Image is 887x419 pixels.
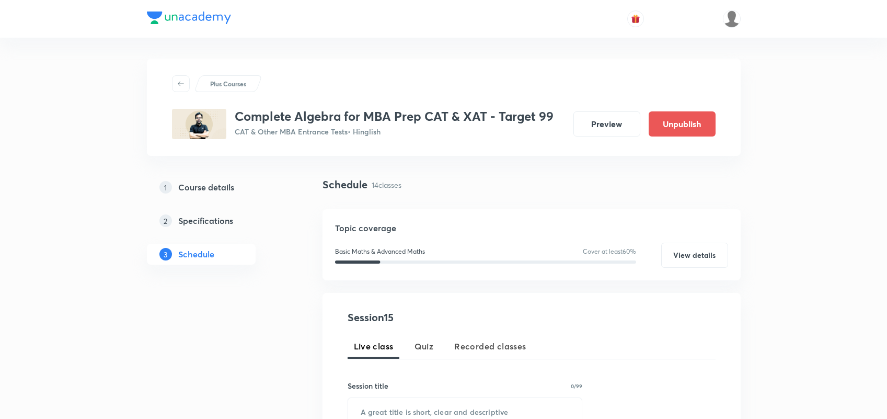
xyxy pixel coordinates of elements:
button: View details [661,243,728,268]
a: Company Logo [147,12,231,27]
h5: Specifications [178,214,233,227]
a: 1Course details [147,177,289,198]
h4: Session 15 [348,310,538,325]
button: Preview [573,111,640,137]
img: 295CA3D4-F74F-4B98-9894-A8763D4B40E8_plus.png [172,109,226,139]
img: Company Logo [147,12,231,24]
p: 0/99 [571,383,582,389]
p: Cover at least 60 % [583,247,636,256]
h5: Course details [178,181,234,194]
p: 3 [159,248,172,261]
button: Unpublish [649,111,716,137]
h4: Schedule [322,177,367,192]
h6: Session title [348,380,388,391]
p: 1 [159,181,172,194]
h5: Topic coverage [335,222,728,234]
p: 2 [159,214,172,227]
h3: Complete Algebra for MBA Prep CAT & XAT - Target 99 [235,109,554,124]
p: 14 classes [372,179,401,190]
a: 2Specifications [147,210,289,231]
p: Plus Courses [210,79,246,88]
span: Live class [354,340,394,353]
p: CAT & Other MBA Entrance Tests • Hinglish [235,126,554,137]
img: Coolm [723,10,741,28]
h5: Schedule [178,248,214,261]
span: Recorded classes [454,340,526,353]
span: Quiz [414,340,434,353]
img: avatar [631,14,640,24]
button: avatar [627,10,644,27]
p: Basic Maths & Advanced Maths [335,247,425,256]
